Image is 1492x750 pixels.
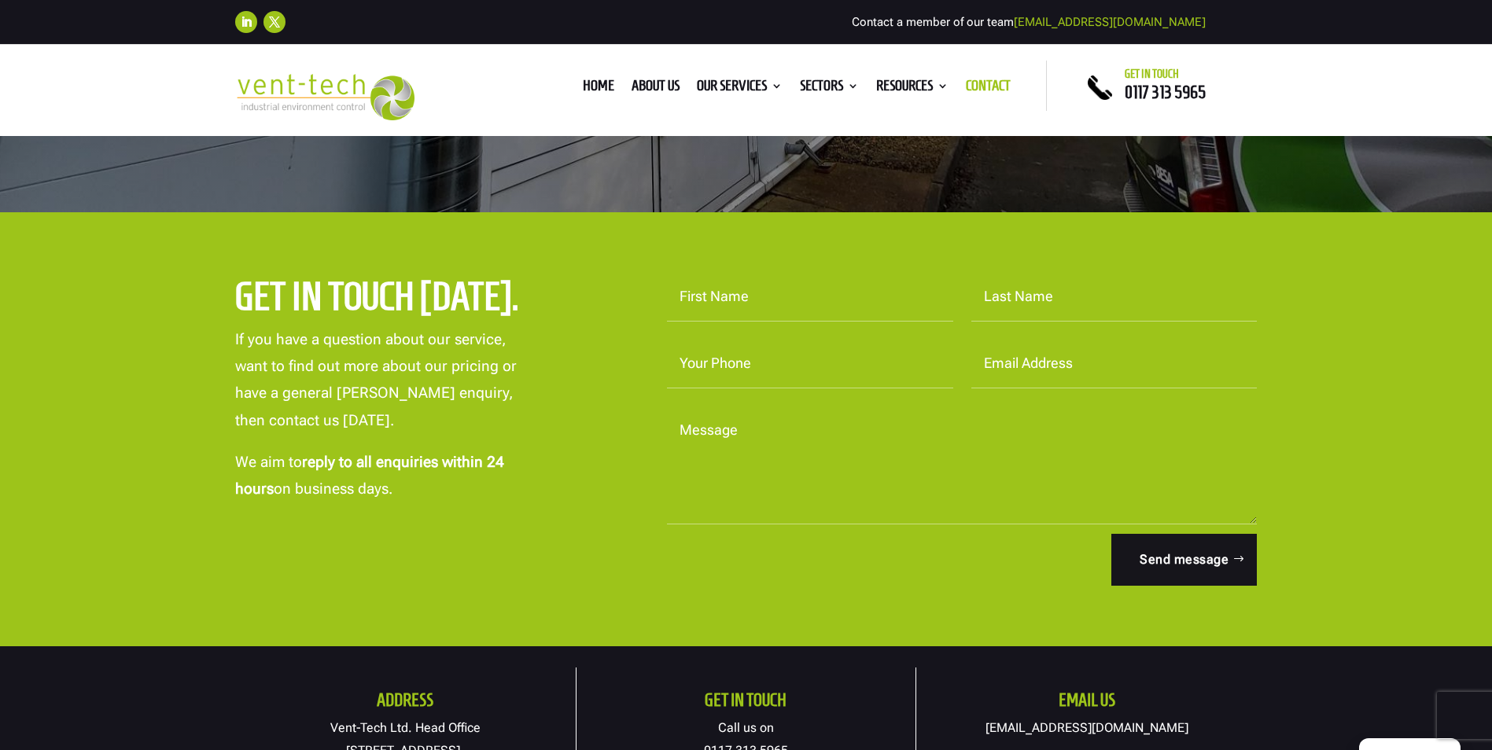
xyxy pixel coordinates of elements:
span: If you have a question about our service, want to find out more about our pricing or have a gener... [235,330,517,429]
h2: Get in touch [577,691,915,717]
a: 0117 313 5965 [1125,83,1206,101]
span: Contact a member of our team [852,15,1206,29]
a: Contact [966,80,1011,97]
input: Email Address [971,340,1258,388]
button: Send message [1111,534,1257,586]
span: We aim to [235,453,302,471]
strong: reply to all enquiries within 24 hours [235,453,504,498]
a: About us [632,80,680,97]
input: First Name [667,273,953,322]
h2: Address [235,691,576,717]
a: [EMAIL_ADDRESS][DOMAIN_NAME] [985,720,1188,735]
input: Your Phone [667,340,953,388]
span: Get in touch [1125,68,1179,80]
img: 2023-09-27T08_35_16.549ZVENT-TECH---Clear-background [235,74,415,120]
a: Follow on LinkedIn [235,11,257,33]
a: Sectors [800,80,859,97]
a: [EMAIL_ADDRESS][DOMAIN_NAME] [1014,15,1206,29]
h2: Get in touch [DATE]. [235,273,563,328]
a: Resources [876,80,949,97]
input: Last Name [971,273,1258,322]
h2: Email us [916,691,1257,717]
a: Our Services [697,80,783,97]
a: Home [583,80,614,97]
a: Follow on X [263,11,286,33]
span: on business days. [274,480,392,498]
